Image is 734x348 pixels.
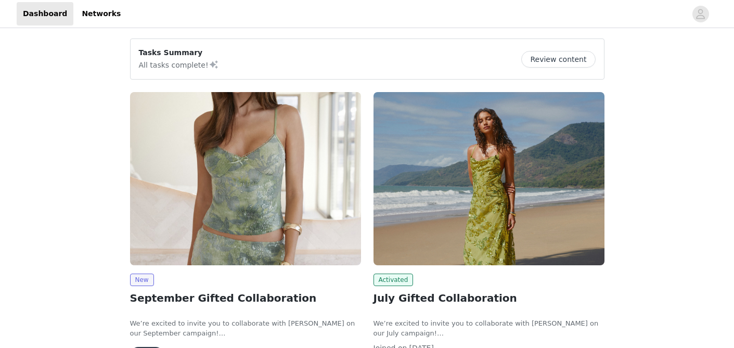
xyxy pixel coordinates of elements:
a: Dashboard [17,2,73,25]
p: Tasks Summary [139,47,219,58]
div: avatar [696,6,705,22]
h2: September Gifted Collaboration [130,290,361,306]
span: Activated [374,274,414,286]
span: New [130,274,154,286]
p: We’re excited to invite you to collaborate with [PERSON_NAME] on our September campaign! [130,318,361,339]
p: We’re excited to invite you to collaborate with [PERSON_NAME] on our July campaign! [374,318,604,339]
button: Review content [521,51,595,68]
img: Peppermayo USA [374,92,604,265]
p: All tasks complete! [139,58,219,71]
img: Peppermayo USA [130,92,361,265]
a: Networks [75,2,127,25]
h2: July Gifted Collaboration [374,290,604,306]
